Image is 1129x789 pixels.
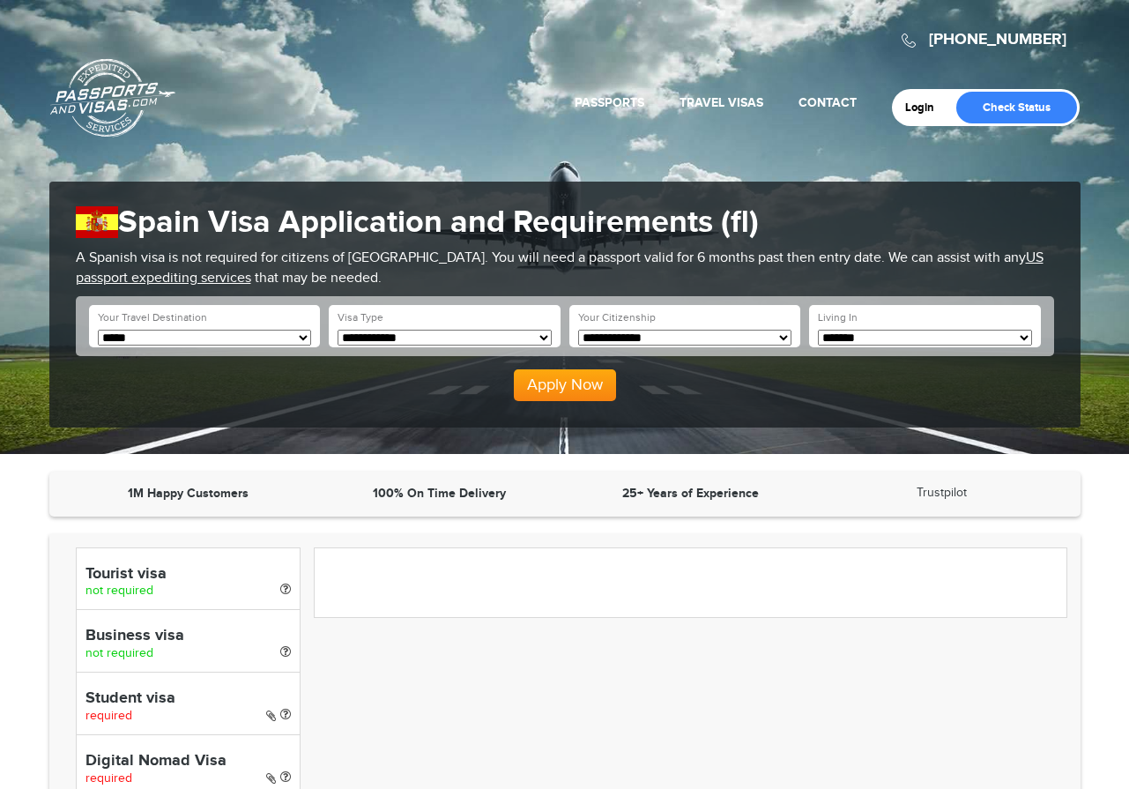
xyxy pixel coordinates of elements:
i: Paper Visa [266,710,276,722]
a: Check Status [956,92,1077,123]
label: Visa Type [338,310,383,325]
strong: 100% On Time Delivery [373,486,506,501]
h4: Tourist visa [85,566,291,584]
a: Passports & [DOMAIN_NAME] [50,58,175,138]
h4: Business visa [85,628,291,645]
label: Your Travel Destination [98,310,207,325]
strong: 1M Happy Customers [128,486,249,501]
button: Apply Now [514,369,616,401]
a: Login [905,100,947,115]
strong: 25+ Years of Experience [622,486,759,501]
a: [PHONE_NUMBER] [929,30,1066,49]
span: not required [85,646,153,660]
a: Contact [798,95,857,110]
label: Your Citizenship [578,310,656,325]
h4: Digital Nomad Visa [85,753,291,770]
p: A Spanish visa is not required for citizens of [GEOGRAPHIC_DATA]. You will need a passport valid ... [76,249,1054,289]
i: Paper Visa [266,772,276,785]
a: Travel Visas [680,95,763,110]
span: required [85,771,132,785]
span: required [85,709,132,723]
h4: Student visa [85,690,291,708]
a: Trustpilot [917,486,967,500]
h1: Spain Visa Application and Requirements (fl) [76,204,1054,242]
a: Passports [575,95,644,110]
span: not required [85,584,153,598]
label: Living In [818,310,858,325]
